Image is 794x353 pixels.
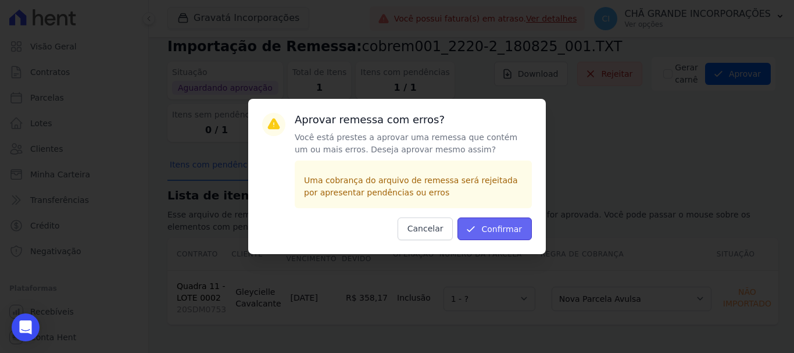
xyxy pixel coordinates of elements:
[457,217,532,240] button: Confirmar
[304,174,523,199] p: Uma cobrança do arquivo de remessa será rejeitada por apresentar pendências ou erros
[295,131,532,156] p: Você está prestes a aprovar uma remessa que contém um ou mais erros. Deseja aprovar mesmo assim?
[12,313,40,341] div: Open Intercom Messenger
[295,113,532,127] h3: Aprovar remessa com erros?
[398,217,453,240] button: Cancelar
